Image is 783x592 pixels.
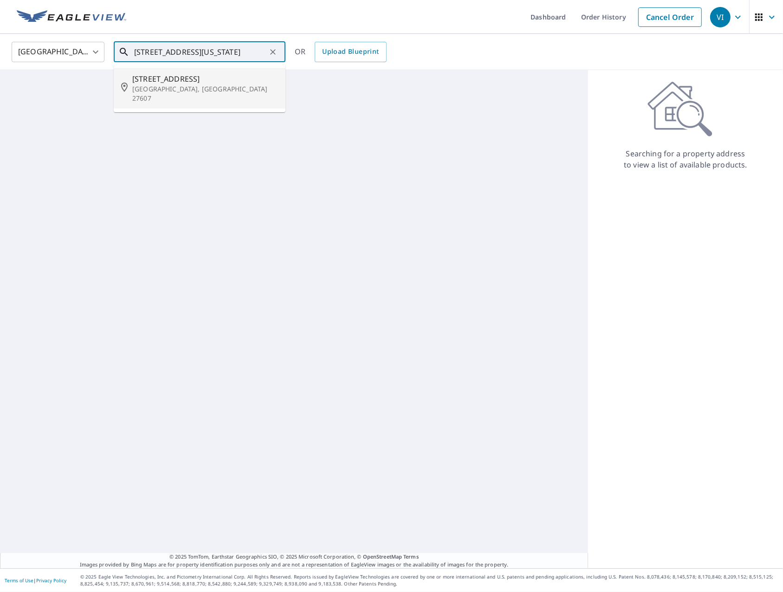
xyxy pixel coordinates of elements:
[5,577,33,584] a: Terms of Use
[169,553,419,561] span: © 2025 TomTom, Earthstar Geographics SIO, © 2025 Microsoft Corporation, ©
[132,73,278,84] span: [STREET_ADDRESS]
[295,42,387,62] div: OR
[80,573,778,587] p: © 2025 Eagle View Technologies, Inc. and Pictometry International Corp. All Rights Reserved. Repo...
[36,577,66,584] a: Privacy Policy
[132,84,278,103] p: [GEOGRAPHIC_DATA], [GEOGRAPHIC_DATA] 27607
[403,553,419,560] a: Terms
[638,7,702,27] a: Cancel Order
[363,553,402,560] a: OpenStreetMap
[134,39,266,65] input: Search by address or latitude-longitude
[322,46,379,58] span: Upload Blueprint
[623,148,748,170] p: Searching for a property address to view a list of available products.
[315,42,386,62] a: Upload Blueprint
[266,45,279,58] button: Clear
[710,7,731,27] div: VI
[5,578,66,583] p: |
[17,10,126,24] img: EV Logo
[12,39,104,65] div: [GEOGRAPHIC_DATA]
